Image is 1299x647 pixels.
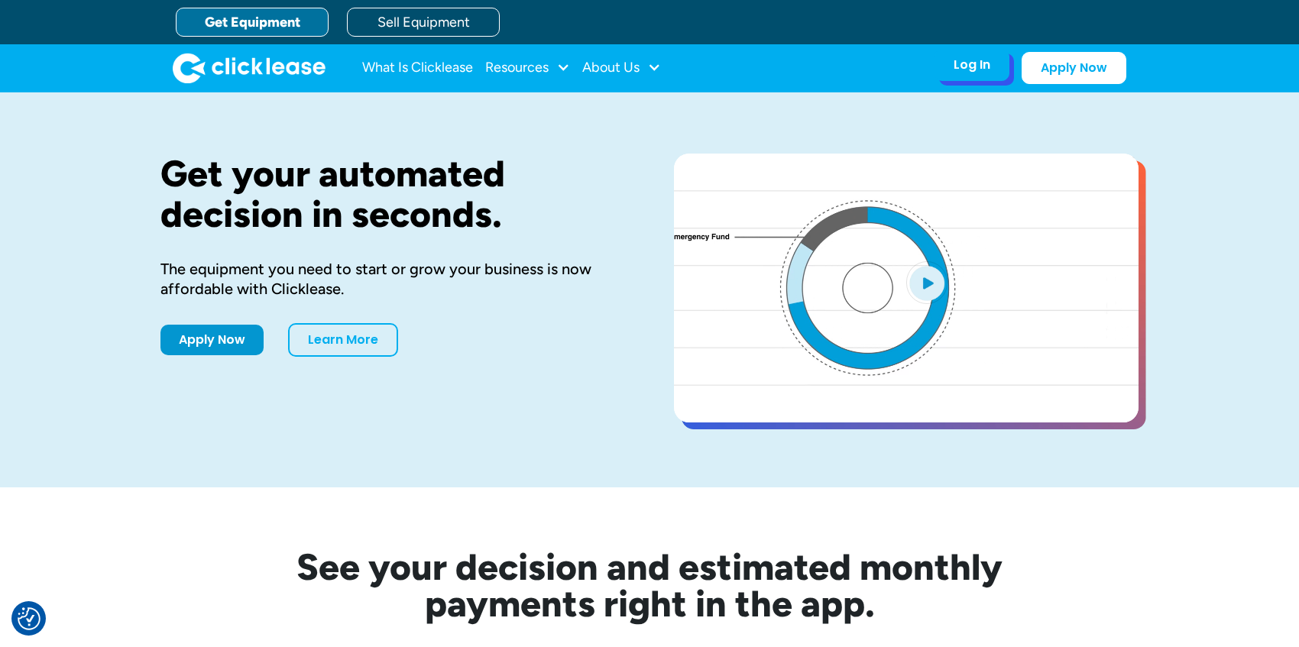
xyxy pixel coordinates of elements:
div: Resources [485,53,570,83]
a: home [173,53,326,83]
h2: See your decision and estimated monthly payments right in the app. [222,548,1077,622]
div: Log In [954,57,990,73]
a: open lightbox [674,154,1139,422]
img: Blue play button logo on a light blue circular background [906,261,948,304]
div: About Us [582,53,661,83]
a: Apply Now [160,325,264,355]
h1: Get your automated decision in seconds. [160,154,625,235]
img: Clicklease logo [173,53,326,83]
button: Consent Preferences [18,607,40,630]
a: Sell Equipment [347,8,500,37]
a: What Is Clicklease [362,53,473,83]
div: The equipment you need to start or grow your business is now affordable with Clicklease. [160,259,625,299]
a: Get Equipment [176,8,329,37]
a: Learn More [288,323,398,357]
a: Apply Now [1022,52,1126,84]
img: Revisit consent button [18,607,40,630]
